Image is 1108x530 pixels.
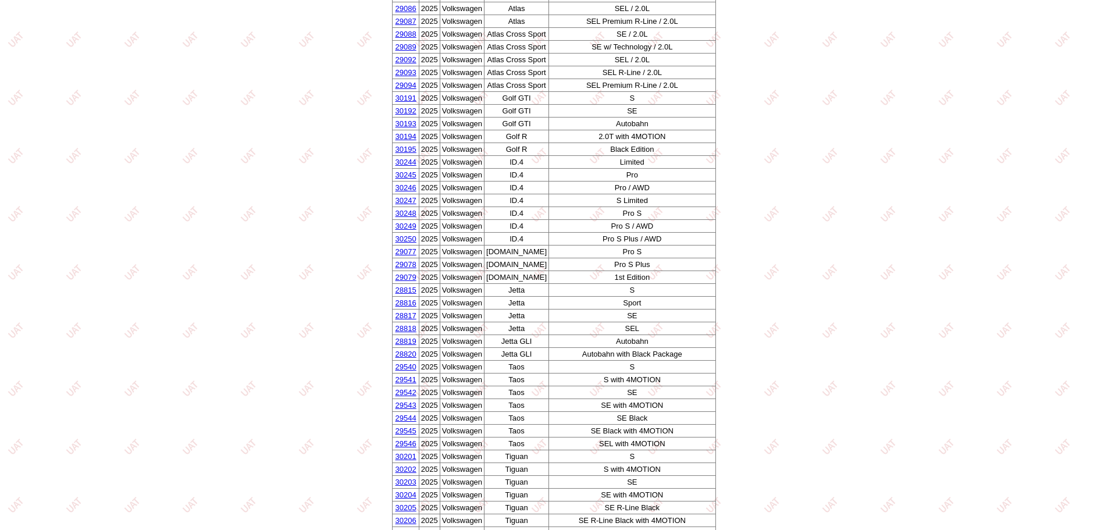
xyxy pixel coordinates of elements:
td: Sport [549,297,715,310]
td: Volkswagen [440,374,484,386]
td: 2025 [419,143,440,156]
a: 29087 [396,17,416,26]
td: Volkswagen [440,233,484,246]
td: Tiguan [484,501,549,514]
td: 2025 [419,412,440,425]
td: Volkswagen [440,501,484,514]
td: Golf R [484,130,549,143]
td: 2025 [419,156,440,169]
a: 30201 [396,452,416,461]
td: Volkswagen [440,105,484,118]
td: Golf GTI [484,118,549,130]
td: 2025 [419,258,440,271]
td: SE [549,476,715,489]
a: 29078 [396,260,416,269]
td: 2025 [419,207,440,220]
td: Jetta [484,310,549,322]
a: 29089 [396,42,416,51]
td: SE R-Line Black with 4MOTION [549,514,715,527]
td: 2025 [419,425,440,437]
a: 28818 [396,324,416,333]
td: Volkswagen [440,258,484,271]
td: S [549,92,715,105]
td: Atlas Cross Sport [484,79,549,92]
td: S Limited [549,194,715,207]
td: [DOMAIN_NAME] [484,271,549,284]
td: Volkswagen [440,514,484,527]
td: Volkswagen [440,130,484,143]
td: 2025 [419,399,440,412]
a: 29093 [396,68,416,77]
td: ID.4 [484,220,549,233]
td: Volkswagen [440,297,484,310]
td: Volkswagen [440,28,484,41]
td: [DOMAIN_NAME] [484,258,549,271]
td: Atlas [484,15,549,28]
td: Volkswagen [440,2,484,15]
td: 2025 [419,54,440,66]
td: 2025 [419,374,440,386]
td: SEL / 2.0L [549,54,715,66]
td: Golf R [484,143,549,156]
a: 30194 [396,132,416,141]
td: Pro S Plus [549,258,715,271]
td: Jetta [484,297,549,310]
td: 2025 [419,271,440,284]
td: Volkswagen [440,361,484,374]
a: 30205 [396,503,416,512]
td: Autobahn with Black Package [549,348,715,361]
td: Volkswagen [440,271,484,284]
td: 2025 [419,28,440,41]
a: 30204 [396,490,416,499]
td: Taos [484,386,549,399]
td: Tiguan [484,489,549,501]
td: Atlas Cross Sport [484,54,549,66]
a: 29092 [396,55,416,64]
a: 30203 [396,478,416,486]
a: 29542 [396,388,416,397]
td: 2025 [419,233,440,246]
td: Atlas Cross Sport [484,28,549,41]
td: Jetta GLI [484,348,549,361]
td: 2025 [419,297,440,310]
a: 28820 [396,350,416,358]
td: Tiguan [484,476,549,489]
td: ID.4 [484,207,549,220]
td: 2025 [419,79,440,92]
td: 2025 [419,182,440,194]
td: Volkswagen [440,335,484,348]
a: 28816 [396,298,416,307]
td: Volkswagen [440,450,484,463]
td: Volkswagen [440,66,484,79]
td: 2025 [419,450,440,463]
td: SE [549,386,715,399]
td: 2025 [419,335,440,348]
td: 2025 [419,220,440,233]
td: Volkswagen [440,476,484,489]
td: Volkswagen [440,386,484,399]
td: Tiguan [484,463,549,476]
td: Pro S Plus / AWD [549,233,715,246]
td: Volkswagen [440,246,484,258]
td: Volkswagen [440,489,484,501]
td: 2025 [419,489,440,501]
a: 30244 [396,158,416,166]
td: 2025 [419,194,440,207]
td: Volkswagen [440,41,484,54]
a: 30191 [396,94,416,102]
td: 2025 [419,130,440,143]
td: Volkswagen [440,143,484,156]
td: Volkswagen [440,463,484,476]
td: SEL [549,322,715,335]
td: Volkswagen [440,15,484,28]
a: 30247 [396,196,416,205]
td: SE w/ Technology / 2.0L [549,41,715,54]
td: 2025 [419,386,440,399]
td: 2025 [419,476,440,489]
a: 30250 [396,234,416,243]
td: Volkswagen [440,92,484,105]
td: Pro [549,169,715,182]
td: SEL Premium R-Line / 2.0L [549,15,715,28]
td: Atlas Cross Sport [484,41,549,54]
a: 29546 [396,439,416,448]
